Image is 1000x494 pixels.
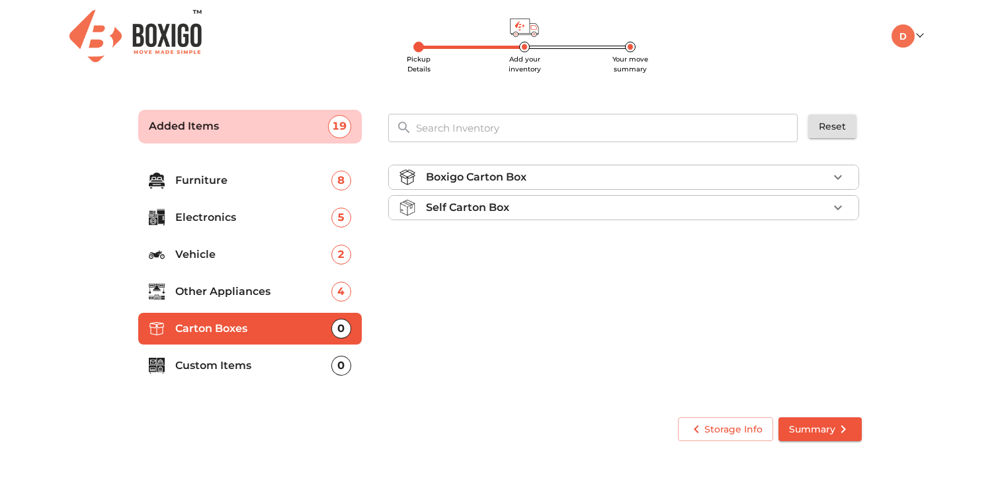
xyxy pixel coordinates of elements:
p: Boxigo Carton Box [426,169,526,185]
button: Storage Info [678,417,773,442]
p: Added Items [149,118,328,134]
p: Furniture [175,173,331,188]
span: Summary [789,421,851,438]
div: 2 [331,245,351,265]
p: Self Carton Box [426,200,509,216]
div: 5 [331,208,351,227]
img: boxigo_carton_box [399,169,415,185]
span: Reset [819,118,846,135]
p: Vehicle [175,247,331,263]
p: Custom Items [175,358,331,374]
span: Storage Info [688,421,763,438]
button: Summary [778,417,862,442]
img: self_carton_box [399,200,415,216]
div: 19 [328,115,351,138]
p: Electronics [175,210,331,226]
input: Search Inventory [408,114,807,142]
div: 0 [331,356,351,376]
p: Carton Boxes [175,321,331,337]
span: Your move summary [612,55,648,73]
div: 0 [331,319,351,339]
div: 4 [331,282,351,302]
span: Pickup Details [407,55,431,73]
p: Other Appliances [175,284,331,300]
span: Add your inventory [509,55,541,73]
img: Boxigo [69,10,202,62]
div: 8 [331,171,351,190]
button: Reset [808,114,856,139]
